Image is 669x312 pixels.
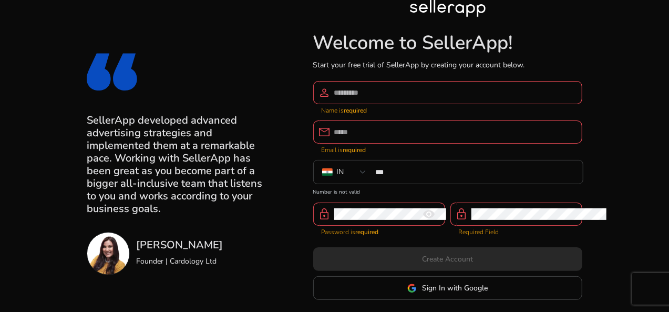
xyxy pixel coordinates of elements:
[344,106,367,115] strong: required
[343,146,366,154] strong: required
[322,144,574,155] mat-error: Email is
[313,32,582,54] h1: Welcome to SellerApp!
[313,276,582,300] button: Sign In with Google
[322,226,437,237] mat-error: Password is
[337,166,344,178] div: IN
[459,226,574,237] mat-error: Required Field
[356,228,379,236] strong: required
[318,86,331,99] span: person
[87,114,266,215] h3: SellerApp developed advanced advertising strategies and implemented them at a remarkable pace. Wo...
[136,239,223,251] h3: [PERSON_NAME]
[313,185,582,196] mat-error: Number is not valid
[136,256,223,267] p: Founder | Cardology Ltd
[407,284,417,293] img: google-logo.svg
[422,283,488,294] span: Sign In with Google
[456,208,468,220] span: lock
[318,208,331,220] span: lock
[313,59,582,71] p: Start your free trial of SellerApp by creating your account below.
[322,104,574,115] mat-error: Name is
[318,126,331,138] span: email
[417,208,442,220] mat-icon: remove_red_eye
